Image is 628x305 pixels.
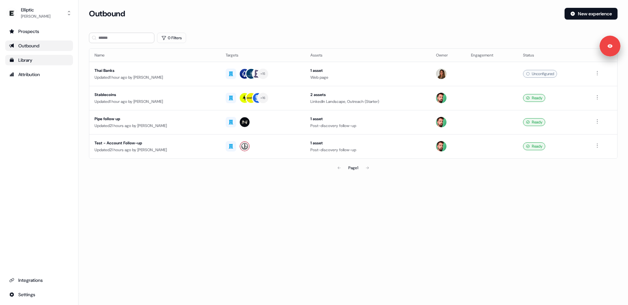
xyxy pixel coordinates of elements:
a: Go to outbound experience [5,40,73,51]
div: Pipe follow up [95,116,215,122]
div: Updated 1 hour ago by [PERSON_NAME] [95,74,215,81]
a: Go to prospects [5,26,73,37]
div: + 15 [260,71,266,77]
div: Updated 21 hours ago by [PERSON_NAME] [95,147,215,153]
div: 1 asset [310,116,425,122]
th: Assets [305,49,430,62]
h3: Outbound [89,9,125,19]
div: 1 asset [310,140,425,146]
th: Engagement [466,49,517,62]
div: Attribution [9,71,69,78]
div: Ready [523,118,545,126]
div: Integrations [9,277,69,283]
div: Test - Account Follow-up [95,140,215,146]
div: Unconfigured [523,70,557,78]
div: Elliptic [21,7,50,13]
th: Targets [220,49,305,62]
div: Web page [310,74,425,81]
div: Page 1 [348,165,358,171]
a: Go to integrations [5,289,73,300]
img: Phill [436,141,446,152]
img: Pouyeh [436,69,446,79]
div: Stablecoins [95,91,215,98]
div: Settings [9,291,69,298]
div: Post-discovery follow-up [310,147,425,153]
button: Elliptic[PERSON_NAME] [5,5,73,21]
a: Go to templates [5,55,73,65]
div: [PERSON_NAME] [21,13,50,20]
div: Updated 1 hour ago by [PERSON_NAME] [95,98,215,105]
div: Outbound [9,42,69,49]
div: 1 asset [310,67,425,74]
img: Phill [436,93,446,103]
div: Ready [523,142,545,150]
div: Library [9,57,69,63]
div: Prospects [9,28,69,35]
div: + 16 [260,95,266,101]
div: Thai Banks [95,67,215,74]
a: Go to integrations [5,275,73,285]
div: Post-discovery follow-up [310,122,425,129]
img: Phill [436,117,446,127]
th: Status [518,49,588,62]
th: Name [89,49,220,62]
div: Ready [523,94,545,102]
div: LinkedIn Landscape, Outreach (Starter) [310,98,425,105]
div: Updated 21 hours ago by [PERSON_NAME] [95,122,215,129]
th: Owner [431,49,466,62]
div: 2 assets [310,91,425,98]
a: Go to attribution [5,69,73,80]
button: 0 Filters [157,33,186,43]
button: New experience [565,8,618,20]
